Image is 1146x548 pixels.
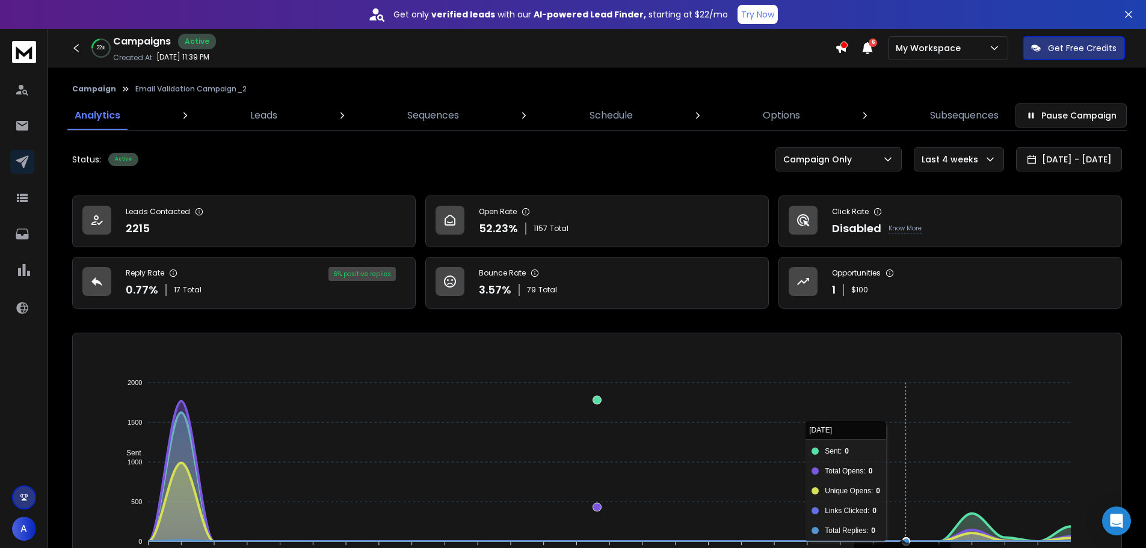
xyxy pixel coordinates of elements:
[425,195,769,247] a: Open Rate52.23%1157Total
[113,34,171,49] h1: Campaigns
[930,108,999,123] p: Subsequences
[851,285,868,295] p: $ 100
[126,282,158,298] p: 0.77 %
[12,41,36,63] img: logo
[778,257,1122,309] a: Opportunities1$100
[832,282,836,298] p: 1
[135,84,247,94] p: Email Validation Campaign_2
[1015,103,1127,128] button: Pause Campaign
[1102,506,1131,535] div: Open Intercom Messenger
[12,517,36,541] button: A
[538,285,557,295] span: Total
[479,207,517,217] p: Open Rate
[128,379,142,386] tspan: 2000
[889,224,922,233] p: Know More
[479,268,526,278] p: Bounce Rate
[67,101,128,130] a: Analytics
[178,34,216,49] div: Active
[1023,36,1125,60] button: Get Free Credits
[923,101,1006,130] a: Subsequences
[763,108,800,123] p: Options
[128,419,142,426] tspan: 1500
[174,285,180,295] span: 17
[778,195,1122,247] a: Click RateDisabledKnow More
[479,282,511,298] p: 3.57 %
[1048,42,1117,54] p: Get Free Credits
[328,267,396,281] div: 6 % positive replies
[72,257,416,309] a: Reply Rate0.77%17Total6% positive replies
[250,108,277,123] p: Leads
[550,224,568,233] span: Total
[582,101,640,130] a: Schedule
[131,498,142,505] tspan: 500
[113,53,154,63] p: Created At:
[738,5,778,24] button: Try Now
[527,285,536,295] span: 79
[128,458,142,466] tspan: 1000
[72,84,116,94] button: Campaign
[183,285,202,295] span: Total
[126,207,190,217] p: Leads Contacted
[117,449,141,457] span: Sent
[407,108,459,123] p: Sequences
[72,153,101,165] p: Status:
[126,220,150,237] p: 2215
[922,153,983,165] p: Last 4 weeks
[393,8,728,20] p: Get only with our starting at $22/mo
[590,108,633,123] p: Schedule
[896,42,966,54] p: My Workspace
[783,153,857,165] p: Campaign Only
[72,195,416,247] a: Leads Contacted2215
[431,8,495,20] strong: verified leads
[741,8,774,20] p: Try Now
[425,257,769,309] a: Bounce Rate3.57%79Total
[400,101,466,130] a: Sequences
[138,538,142,545] tspan: 0
[243,101,285,130] a: Leads
[869,38,877,47] span: 6
[108,153,138,166] div: Active
[534,224,547,233] span: 1157
[97,45,105,52] p: 22 %
[126,268,164,278] p: Reply Rate
[756,101,807,130] a: Options
[156,52,209,62] p: [DATE] 11:39 PM
[832,268,881,278] p: Opportunities
[534,8,646,20] strong: AI-powered Lead Finder,
[832,207,869,217] p: Click Rate
[75,108,120,123] p: Analytics
[479,220,518,237] p: 52.23 %
[832,220,881,237] p: Disabled
[1016,147,1122,171] button: [DATE] - [DATE]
